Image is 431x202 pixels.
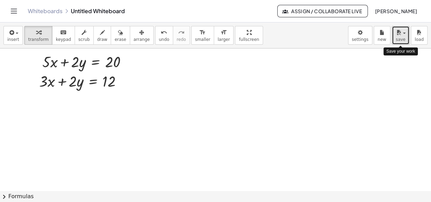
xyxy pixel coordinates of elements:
button: keyboardkeypad [52,26,75,45]
span: new [378,37,386,42]
button: draw [93,26,111,45]
button: settings [348,26,372,45]
i: keyboard [60,28,67,37]
span: keypad [56,37,71,42]
span: arrange [134,37,150,42]
span: settings [352,37,369,42]
a: Whiteboards [28,8,62,15]
span: save [396,37,405,42]
button: Assign / Collaborate Live [277,5,368,17]
button: new [374,26,390,45]
i: format_size [199,28,206,37]
button: undoundo [155,26,173,45]
span: insert [7,37,19,42]
span: undo [159,37,169,42]
button: [PERSON_NAME] [369,5,423,17]
span: erase [115,37,126,42]
button: Toggle navigation [8,6,19,17]
i: redo [178,28,185,37]
span: larger [218,37,230,42]
button: redoredo [173,26,190,45]
button: format_sizesmaller [191,26,214,45]
button: arrange [130,26,154,45]
div: Save your work [383,47,418,55]
button: insert [3,26,23,45]
button: scrub [75,26,94,45]
span: redo [177,37,186,42]
i: format_size [220,28,227,37]
span: load [415,37,424,42]
span: scrub [78,37,90,42]
button: transform [24,26,52,45]
span: [PERSON_NAME] [375,8,417,14]
button: load [411,26,428,45]
span: Assign / Collaborate Live [283,8,362,14]
button: erase [111,26,130,45]
span: fullscreen [239,37,259,42]
button: save [392,26,409,45]
span: transform [28,37,49,42]
span: smaller [195,37,210,42]
span: draw [97,37,108,42]
button: fullscreen [235,26,263,45]
i: undo [161,28,167,37]
button: format_sizelarger [214,26,234,45]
